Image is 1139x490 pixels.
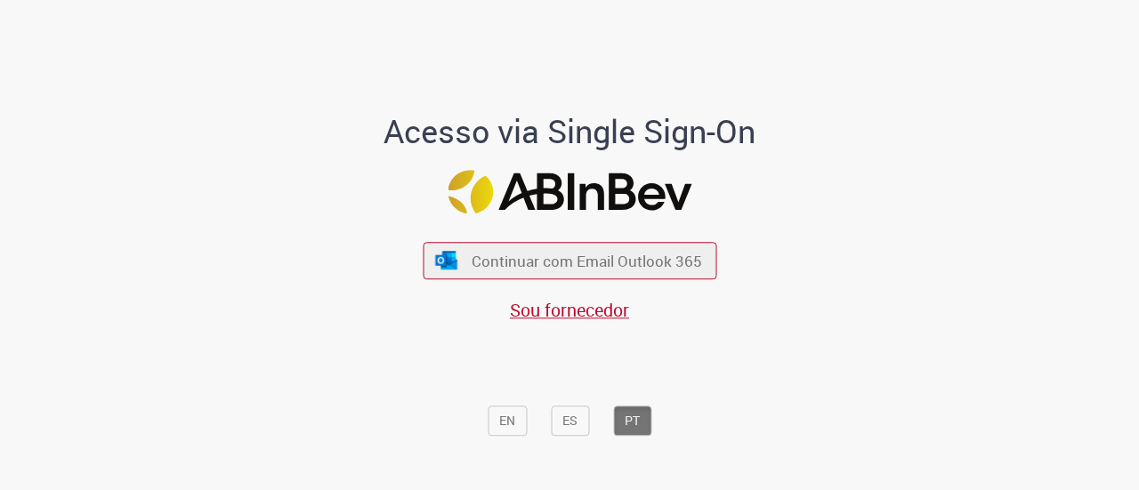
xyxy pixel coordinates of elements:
img: ícone Azure/Microsoft 360 [434,251,459,269]
button: PT [613,406,651,436]
button: ícone Azure/Microsoft 360 Continuar com Email Outlook 365 [423,243,716,279]
h1: Acesso via Single Sign-On [323,114,817,149]
button: ES [551,406,589,436]
button: EN [488,406,527,436]
span: Continuar com Email Outlook 365 [472,251,702,271]
img: Logo ABInBev [448,170,691,213]
a: Sou fornecedor [510,298,629,322]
